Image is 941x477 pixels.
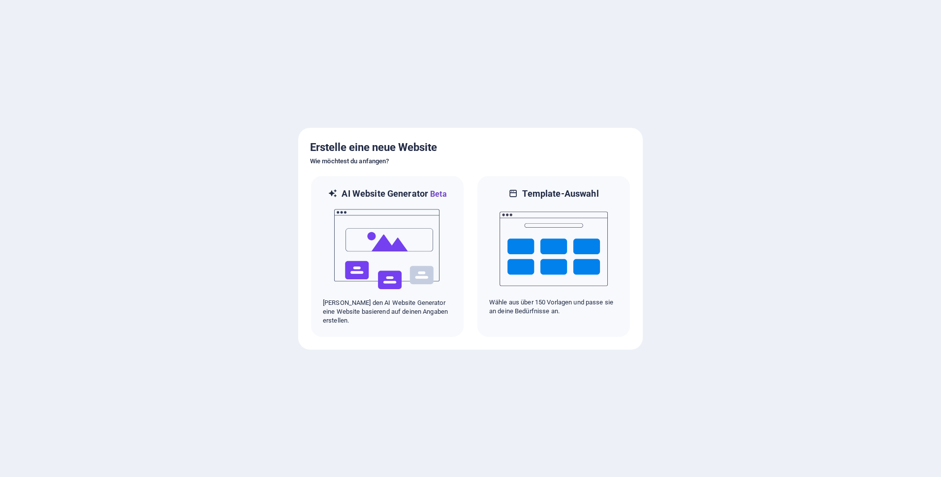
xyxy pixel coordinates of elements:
[310,140,631,155] h5: Erstelle eine neue Website
[342,188,446,200] h6: AI Website Generator
[522,188,598,200] h6: Template-Auswahl
[428,189,447,199] span: Beta
[333,200,441,298] img: ai
[323,298,452,325] p: [PERSON_NAME] den AI Website Generator eine Website basierend auf deinen Angaben erstellen.
[489,298,618,316] p: Wähle aus über 150 Vorlagen und passe sie an deine Bedürfnisse an.
[310,175,465,338] div: AI Website GeneratorBetaai[PERSON_NAME] den AI Website Generator eine Website basierend auf deine...
[476,175,631,338] div: Template-AuswahlWähle aus über 150 Vorlagen und passe sie an deine Bedürfnisse an.
[310,155,631,167] h6: Wie möchtest du anfangen?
